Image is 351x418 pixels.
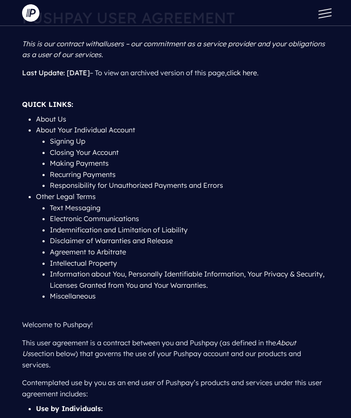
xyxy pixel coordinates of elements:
[50,203,101,212] a: Text Messaging
[50,148,119,157] a: Closing Your Account
[22,374,329,403] p: Contemplated use by you as an end user of Pushpay’s products and services under this user agreeme...
[22,64,329,82] p: – To view an archived version of this page, .
[22,100,73,109] strong: QUICK LINKS:
[22,39,99,48] i: This is our contract with
[50,259,117,267] a: Intellectual Property
[50,181,223,190] a: Responsibility for Unauthorized Payments and Errors
[50,225,188,234] a: Indemnification and Limitation of Liability
[50,292,96,300] a: Miscellaneous
[50,214,139,223] a: Electronic Communications
[36,125,135,134] a: About Your Individual Account
[22,316,329,334] p: Welcome to Pushpay!
[36,192,96,201] a: Other Legal Terms
[50,270,325,289] a: Information about You, Personally Identifiable Information, Your Privacy & Security, Licenses Gra...
[99,39,107,48] i: all
[36,404,103,413] b: Use by Individuals:
[22,68,90,77] span: Last Update: [DATE]
[50,159,109,167] a: Making Payments
[50,170,116,179] a: Recurring Payments
[22,39,325,59] i: users – our commitment as a service provider and your obligations as a user of our services.
[50,236,173,245] a: Disclaimer of Warranties and Release
[50,137,85,145] a: Signing Up
[50,248,126,256] a: Agreement to Arbitrate
[22,334,329,374] p: This user agreement is a contract between you and Pushpay (as defined in the section below) that ...
[36,115,66,123] a: About Us
[227,68,257,77] a: click here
